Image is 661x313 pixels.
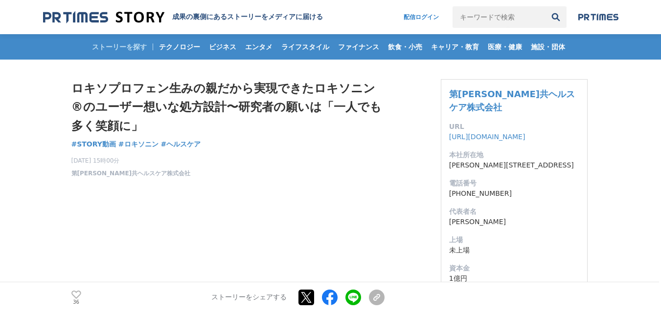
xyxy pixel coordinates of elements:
img: prtimes [578,13,618,21]
a: 第[PERSON_NAME]共ヘルスケア株式会社 [71,169,191,178]
span: 医療・健康 [484,42,526,51]
a: #ヘルスケア [160,139,201,149]
span: キャリア・教育 [427,42,483,51]
a: ライフスタイル [277,34,333,60]
span: #ロキソニン [118,140,159,148]
dt: 資本金 [449,263,579,273]
span: 施設・団体 [527,42,569,51]
dd: 未上場 [449,245,579,255]
p: 36 [71,300,81,305]
input: キーワードで検索 [453,6,545,28]
a: [URL][DOMAIN_NAME] [449,133,525,141]
h2: 成果の裏側にあるストーリーをメディアに届ける [172,13,323,21]
a: 飲食・小売 [384,34,426,60]
a: 成果の裏側にあるストーリーをメディアに届ける 成果の裏側にあるストーリーをメディアに届ける [43,11,323,24]
dd: [PERSON_NAME] [449,217,579,227]
a: 第[PERSON_NAME]共ヘルスケア株式会社 [449,89,575,112]
p: ストーリーをシェアする [211,293,287,302]
span: エンタメ [241,42,276,51]
a: ファイナンス [334,34,383,60]
dt: 電話番号 [449,178,579,188]
span: テクノロジー [155,42,204,51]
span: ファイナンス [334,42,383,51]
h1: ロキソプロフェン生みの親だから実現できたロキソニン®のユーザー想いな処方設計〜研究者の願いは「一人でも多く笑顔に」 [71,79,385,135]
button: 検索 [545,6,567,28]
dt: URL [449,122,579,132]
span: 飲食・小売 [384,42,426,51]
span: ビジネス [205,42,240,51]
span: #ヘルスケア [160,140,201,148]
a: 施設・団体 [527,34,569,60]
a: #STORY動画 [71,139,116,149]
a: 医療・健康 [484,34,526,60]
dt: 本社所在地 [449,150,579,160]
span: #STORY動画 [71,140,116,148]
dd: [PERSON_NAME][STREET_ADDRESS] [449,160,579,170]
dt: 代表者名 [449,207,579,217]
dd: 1億円 [449,273,579,284]
dt: 上場 [449,235,579,245]
dd: [PHONE_NUMBER] [449,188,579,199]
a: キャリア・教育 [427,34,483,60]
a: テクノロジー [155,34,204,60]
a: ビジネス [205,34,240,60]
a: #ロキソニン [118,139,159,149]
a: 配信ログイン [394,6,449,28]
a: エンタメ [241,34,276,60]
img: 成果の裏側にあるストーリーをメディアに届ける [43,11,164,24]
span: ライフスタイル [277,42,333,51]
span: [DATE] 15時00分 [71,156,191,165]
